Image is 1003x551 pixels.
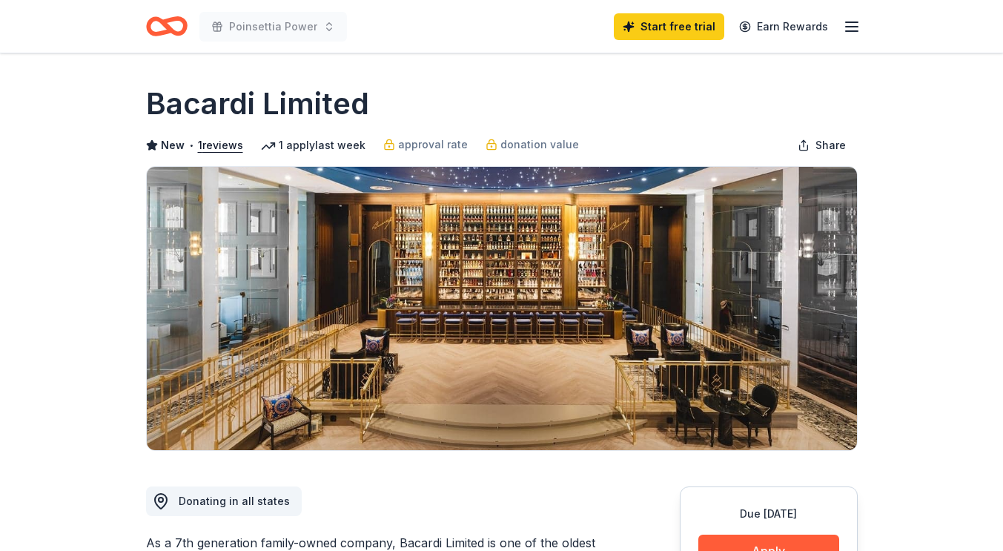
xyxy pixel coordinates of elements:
img: Image for Bacardi Limited [147,167,857,450]
span: Donating in all states [179,495,290,507]
button: 1reviews [198,136,243,154]
span: approval rate [398,136,468,154]
span: • [188,139,193,151]
span: donation value [500,136,579,154]
a: Start free trial [614,13,724,40]
a: donation value [486,136,579,154]
a: approval rate [383,136,468,154]
span: New [161,136,185,154]
button: Share [786,131,858,160]
span: Share [815,136,846,154]
div: Due [DATE] [698,505,839,523]
h1: Bacardi Limited [146,83,369,125]
a: Home [146,9,188,44]
a: Earn Rewards [730,13,837,40]
div: 1 apply last week [261,136,365,154]
span: Poinsettia Power [229,18,317,36]
button: Poinsettia Power [199,12,347,42]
